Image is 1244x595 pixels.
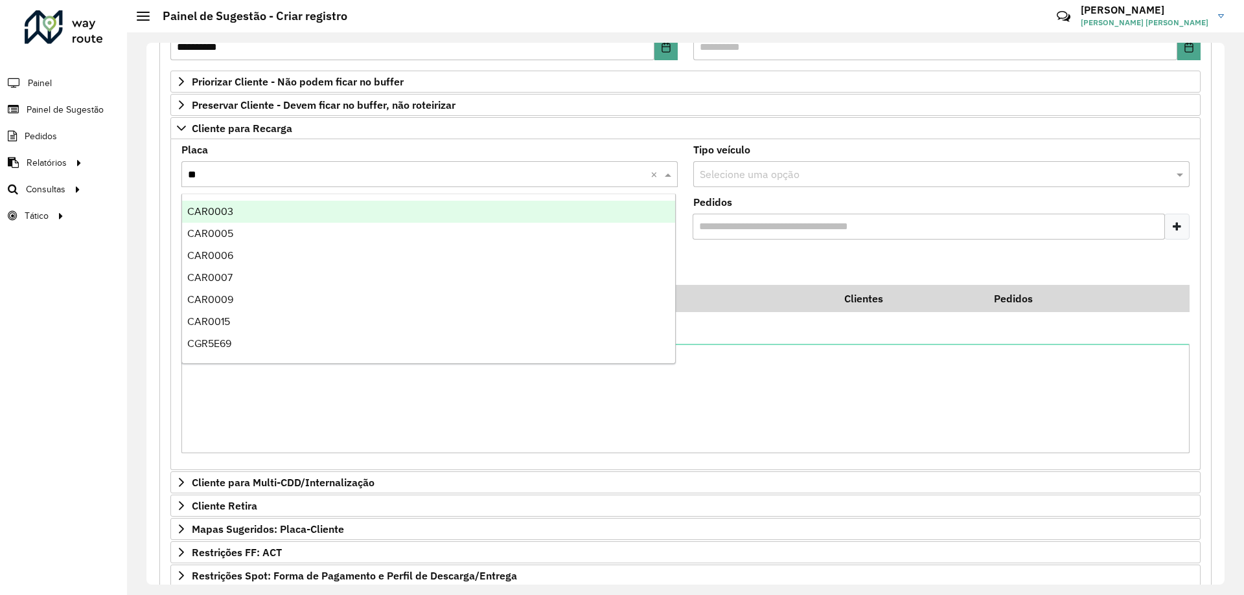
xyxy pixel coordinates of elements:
[192,570,517,581] span: Restrições Spot: Forma de Pagamento e Perfil de Descarga/Entrega
[192,123,292,133] span: Cliente para Recarga
[1081,4,1208,16] h3: [PERSON_NAME]
[181,142,208,157] label: Placa
[693,194,732,210] label: Pedidos
[1081,17,1208,28] span: [PERSON_NAME] [PERSON_NAME]
[985,285,1135,312] th: Pedidos
[26,183,65,196] span: Consultas
[693,142,750,157] label: Tipo veículo
[181,194,676,364] ng-dropdown-panel: Options list
[170,541,1201,563] a: Restrições FF: ACT
[1177,34,1201,60] button: Choose Date
[187,294,233,305] span: CAR0009
[27,103,104,117] span: Painel de Sugestão
[654,34,678,60] button: Choose Date
[187,250,233,261] span: CAR0006
[170,565,1201,587] a: Restrições Spot: Forma de Pagamento e Perfil de Descarga/Entrega
[187,272,233,283] span: CAR0007
[27,156,67,170] span: Relatórios
[192,100,455,110] span: Preservar Cliente - Devem ficar no buffer, não roteirizar
[187,316,230,327] span: CAR0015
[192,477,374,488] span: Cliente para Multi-CDD/Internalização
[170,117,1201,139] a: Cliente para Recarga
[187,338,231,349] span: CGR5E69
[651,166,662,182] span: Clear all
[187,228,233,239] span: CAR0005
[192,524,344,534] span: Mapas Sugeridos: Placa-Cliente
[28,76,52,90] span: Painel
[170,495,1201,517] a: Cliente Retira
[25,129,57,143] span: Pedidos
[170,139,1201,471] div: Cliente para Recarga
[170,94,1201,116] a: Preservar Cliente - Devem ficar no buffer, não roteirizar
[187,206,233,217] span: CAR0003
[835,285,985,312] th: Clientes
[192,500,257,511] span: Cliente Retira
[192,547,282,557] span: Restrições FF: ACT
[25,209,49,223] span: Tático
[170,71,1201,93] a: Priorizar Cliente - Não podem ficar no buffer
[150,9,347,23] h2: Painel de Sugestão - Criar registro
[1050,3,1077,30] a: Contato Rápido
[192,76,404,87] span: Priorizar Cliente - Não podem ficar no buffer
[170,518,1201,540] a: Mapas Sugeridos: Placa-Cliente
[170,471,1201,493] a: Cliente para Multi-CDD/Internalização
